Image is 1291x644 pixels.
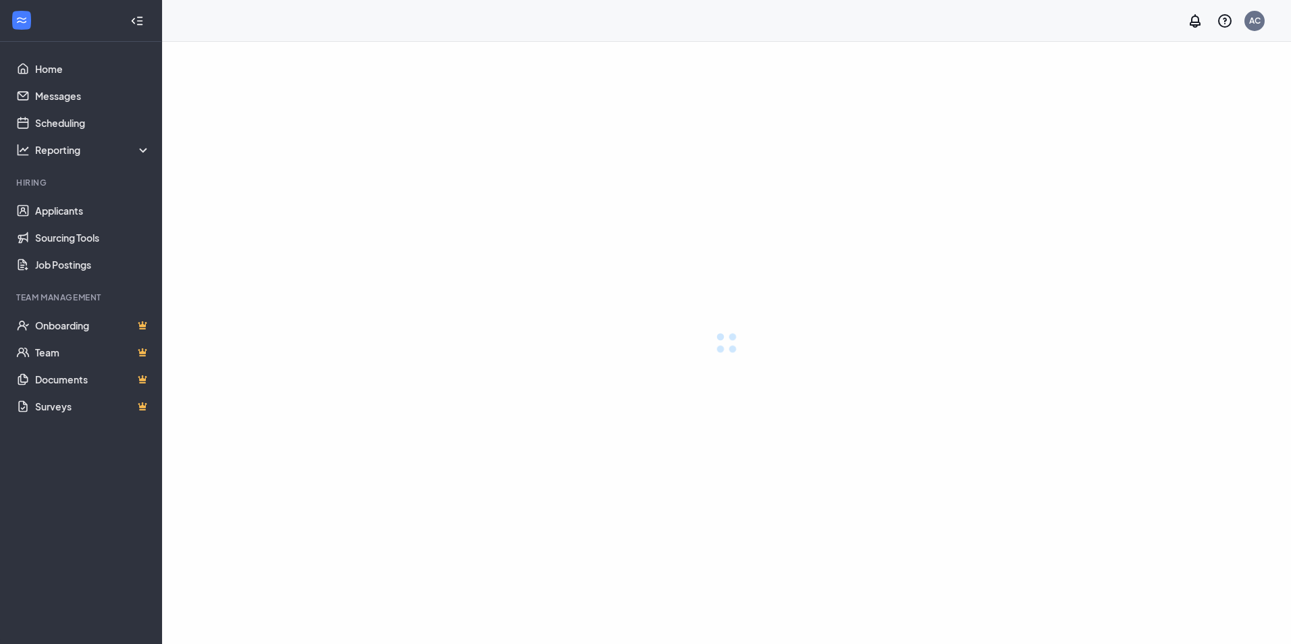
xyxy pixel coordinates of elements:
[35,109,151,136] a: Scheduling
[35,143,151,157] div: Reporting
[35,312,151,339] a: OnboardingCrown
[1217,13,1233,29] svg: QuestionInfo
[1249,15,1261,26] div: AC
[16,177,148,188] div: Hiring
[35,82,151,109] a: Messages
[35,251,151,278] a: Job Postings
[130,14,144,28] svg: Collapse
[35,339,151,366] a: TeamCrown
[16,143,30,157] svg: Analysis
[35,366,151,393] a: DocumentsCrown
[1187,13,1203,29] svg: Notifications
[35,393,151,420] a: SurveysCrown
[35,224,151,251] a: Sourcing Tools
[15,14,28,27] svg: WorkstreamLogo
[35,197,151,224] a: Applicants
[16,292,148,303] div: Team Management
[35,55,151,82] a: Home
